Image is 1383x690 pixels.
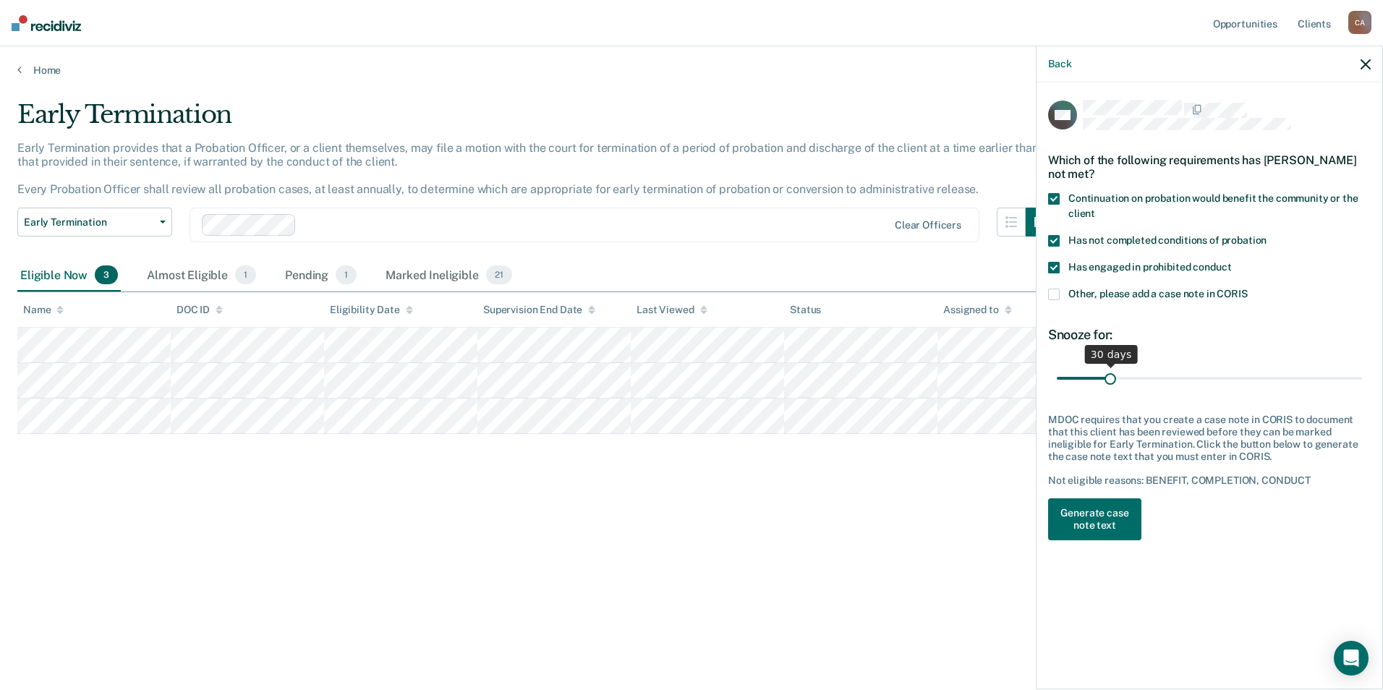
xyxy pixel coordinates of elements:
div: C A [1348,11,1371,34]
p: Early Termination provides that a Probation Officer, or a client themselves, may file a motion wi... [17,141,1039,197]
div: Snooze for: [1048,327,1371,343]
span: Other, please add a case note in CORIS [1068,288,1248,299]
div: Name [23,304,64,316]
div: Eligibility Date [330,304,413,316]
span: Has engaged in prohibited conduct [1068,261,1231,273]
div: Not eligible reasons: BENEFIT, COMPLETION, CONDUCT [1048,474,1371,487]
span: Continuation on probation would benefit the community or the client [1068,192,1358,219]
span: Has not completed conditions of probation [1068,234,1267,246]
div: Last Viewed [637,304,707,316]
div: Clear officers [895,219,961,231]
span: 3 [95,265,118,284]
div: DOC ID [176,304,223,316]
div: MDOC requires that you create a case note in CORIS to document that this client has been reviewed... [1048,414,1371,462]
span: 1 [336,265,357,284]
div: Almost Eligible [144,260,259,291]
div: Eligible Now [17,260,121,291]
div: Pending [282,260,359,291]
div: Open Intercom Messenger [1334,641,1369,676]
span: 1 [235,265,256,284]
div: 30 days [1085,345,1138,364]
span: 21 [486,265,512,284]
div: Supervision End Date [483,304,595,316]
a: Home [17,64,1366,77]
div: Early Termination [17,100,1055,141]
button: Generate case note text [1048,498,1141,540]
img: Recidiviz [12,15,81,31]
div: Status [790,304,821,316]
div: Assigned to [943,304,1011,316]
div: Which of the following requirements has [PERSON_NAME] not met? [1048,142,1371,192]
button: Back [1048,58,1071,70]
div: Marked Ineligible [383,260,514,291]
span: Early Termination [24,216,154,229]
